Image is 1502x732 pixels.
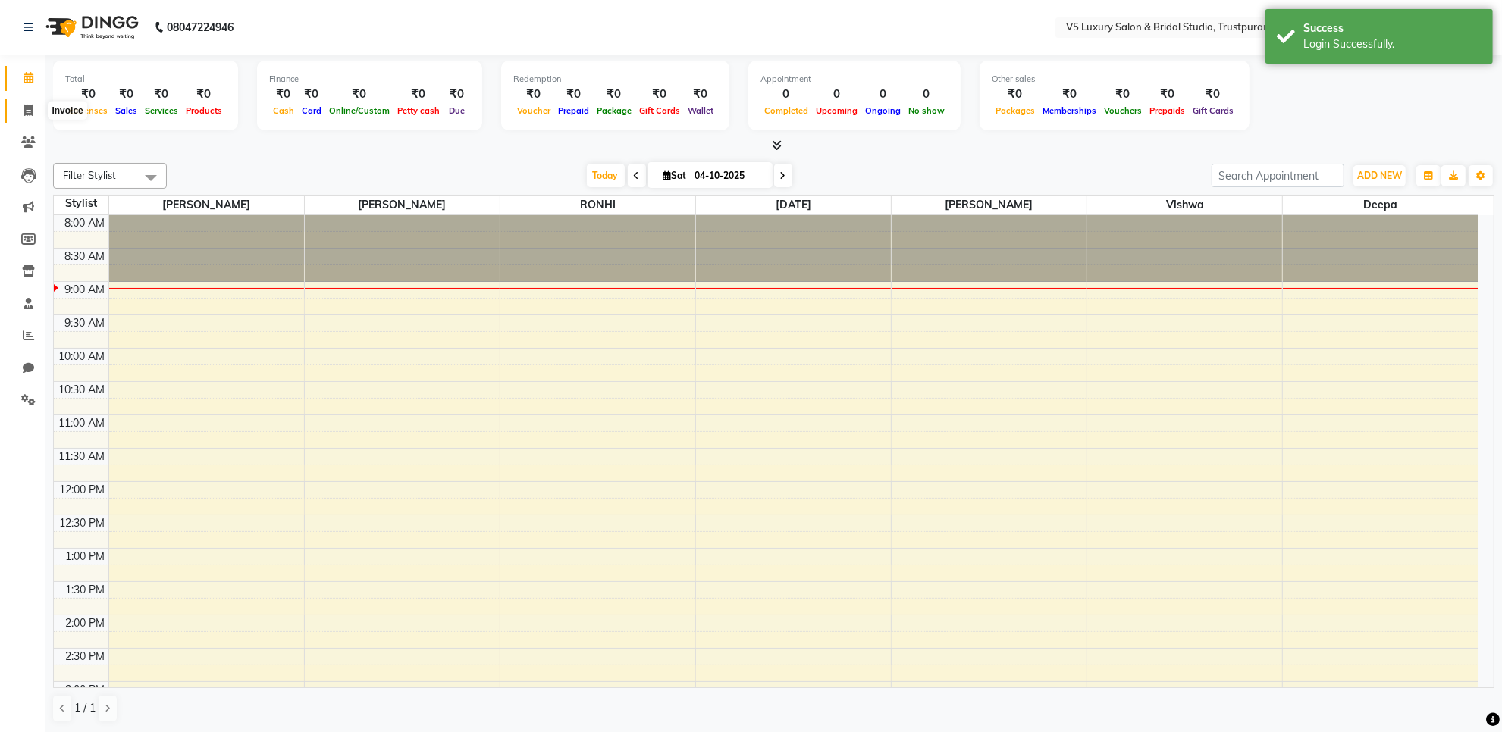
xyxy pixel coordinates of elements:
input: Search Appointment [1212,164,1344,187]
div: 3:00 PM [63,682,108,698]
div: ₹0 [298,86,325,103]
div: 11:00 AM [56,415,108,431]
div: Total [65,73,226,86]
span: vishwa [1087,196,1282,214]
div: ₹0 [1100,86,1146,103]
span: Wallet [684,105,717,116]
div: ₹0 [992,86,1039,103]
span: Vouchers [1100,105,1146,116]
div: 2:00 PM [63,615,108,631]
span: Sales [111,105,141,116]
span: Packages [992,105,1039,116]
div: 1:00 PM [63,549,108,565]
span: Prepaid [554,105,593,116]
div: ₹0 [394,86,444,103]
span: [DATE] [696,196,891,214]
img: logo [39,6,143,48]
div: 8:30 AM [62,249,108,264]
span: Filter Stylist [63,169,116,181]
div: ₹0 [1146,86,1189,103]
span: Completed [760,105,812,116]
b: 08047224946 [167,6,234,48]
div: ₹0 [1189,86,1237,103]
div: ₹0 [65,86,111,103]
div: 12:30 PM [57,515,108,531]
span: 1 / 1 [74,700,96,716]
span: Voucher [513,105,554,116]
div: ₹0 [325,86,394,103]
div: 8:00 AM [62,215,108,231]
span: [PERSON_NAME] [109,196,304,214]
div: Stylist [54,196,108,211]
div: ₹0 [111,86,141,103]
div: ₹0 [269,86,298,103]
span: No show [905,105,949,116]
div: Invoice [48,102,86,120]
span: Prepaids [1146,105,1189,116]
div: ₹0 [554,86,593,103]
div: Redemption [513,73,717,86]
span: Package [593,105,635,116]
span: Due [445,105,469,116]
div: Appointment [760,73,949,86]
div: Success [1303,20,1482,36]
div: 0 [861,86,905,103]
span: Cash [269,105,298,116]
span: ADD NEW [1357,170,1402,181]
div: 1:30 PM [63,582,108,598]
div: 10:00 AM [56,349,108,364]
div: Other sales [992,73,1237,86]
span: Gift Cards [635,105,684,116]
button: ADD NEW [1353,165,1406,186]
span: Ongoing [861,105,905,116]
div: ₹0 [513,86,554,103]
div: Finance [269,73,470,86]
div: ₹0 [1039,86,1100,103]
span: Card [298,105,325,116]
span: Services [141,105,182,116]
div: 9:30 AM [62,315,108,331]
span: deepa [1283,196,1478,214]
div: ₹0 [141,86,182,103]
input: 2025-10-04 [691,164,767,187]
div: 11:30 AM [56,449,108,465]
span: Products [182,105,226,116]
span: Memberships [1039,105,1100,116]
span: Sat [660,170,691,181]
div: 0 [905,86,949,103]
div: Login Successfully. [1303,36,1482,52]
div: 9:00 AM [62,282,108,298]
div: 2:30 PM [63,649,108,665]
span: Upcoming [812,105,861,116]
div: ₹0 [635,86,684,103]
div: ₹0 [684,86,717,103]
div: ₹0 [444,86,470,103]
span: [PERSON_NAME] [305,196,500,214]
span: Petty cash [394,105,444,116]
div: ₹0 [182,86,226,103]
div: ₹0 [593,86,635,103]
div: 0 [760,86,812,103]
span: [PERSON_NAME] [892,196,1087,214]
div: 0 [812,86,861,103]
span: RONHI [500,196,695,214]
span: Today [587,164,625,187]
div: 10:30 AM [56,382,108,398]
span: Online/Custom [325,105,394,116]
span: Gift Cards [1189,105,1237,116]
div: 12:00 PM [57,482,108,498]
